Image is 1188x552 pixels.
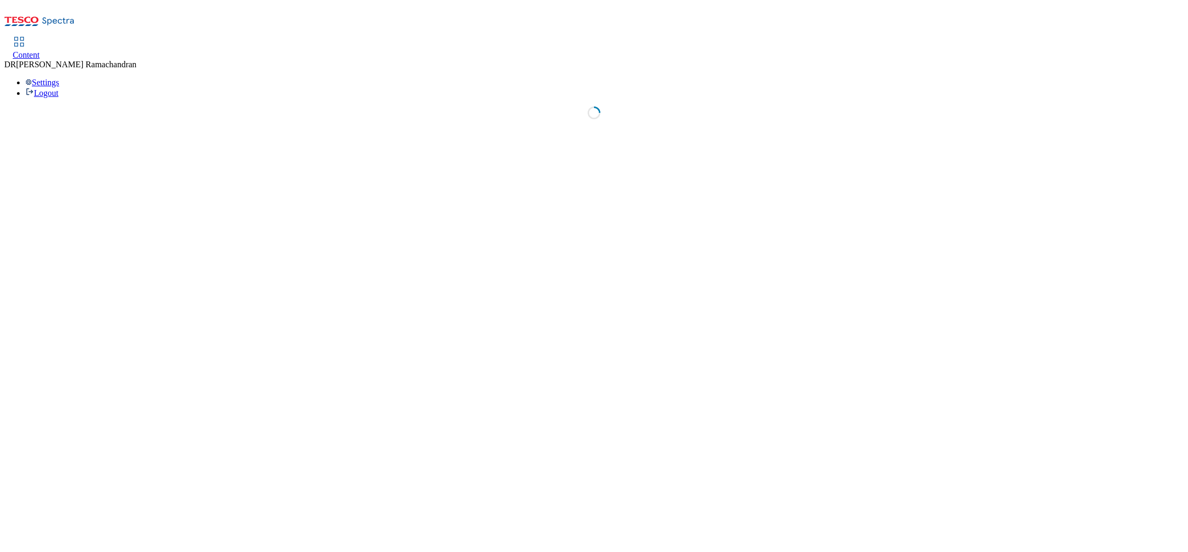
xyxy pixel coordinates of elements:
a: Logout [25,88,58,97]
a: Content [13,38,40,60]
span: DR [4,60,16,69]
span: Content [13,50,40,59]
a: Settings [25,78,59,87]
span: [PERSON_NAME] Ramachandran [16,60,136,69]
